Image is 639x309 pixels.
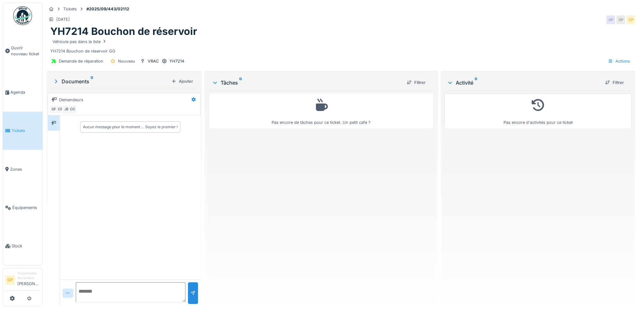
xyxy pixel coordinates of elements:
div: JB [62,105,71,114]
div: Pas encore de tâches pour ce ticket. Un petit café ? [213,96,429,125]
li: [PERSON_NAME] [17,271,40,289]
div: YH7214 Bouchon de réservoir GO [50,38,631,54]
a: Tickets [3,112,42,150]
div: Activité [447,79,600,86]
div: Filtrer [603,78,626,87]
sup: 0 [91,78,93,85]
div: GP [606,15,615,24]
div: Ajouter [169,77,196,86]
span: Agenda [10,89,40,95]
div: Actions [605,57,633,66]
a: Zones [3,150,42,188]
div: CC [68,105,77,114]
sup: 0 [239,79,242,86]
div: Filtrer [404,78,428,87]
div: [DATE] [56,16,70,22]
a: Équipements [3,188,42,227]
div: Demande de réparation [59,58,103,64]
div: Tickets [63,6,77,12]
img: Badge_color-CXgf-gQk.svg [13,6,32,25]
a: GP Responsable demandeur[PERSON_NAME] [5,271,40,291]
div: GP [616,15,625,24]
span: Stock [12,243,40,249]
span: Tickets [12,128,40,134]
div: Documents [53,78,169,85]
li: GP [5,275,15,285]
a: Stock [3,227,42,265]
div: Véhicule pas dans la liste [52,39,107,45]
div: Responsable demandeur [17,271,40,281]
div: Demandeurs [59,97,83,103]
span: Équipements [12,205,40,211]
a: Agenda [3,73,42,111]
div: CP [56,105,64,114]
sup: 0 [475,79,477,86]
span: Zones [10,166,40,172]
span: Ouvrir nouveau ticket [11,45,40,57]
div: Pas encore d'activités pour ce ticket [449,96,627,125]
div: YH7214 [169,58,184,64]
div: GP [49,105,58,114]
div: CP [626,15,635,24]
div: Tâches [212,79,402,86]
div: VRAC [148,58,159,64]
h1: YH7214 Bouchon de réservoir [50,25,197,37]
strong: #2025/09/443/02112 [84,6,132,12]
a: Ouvrir nouveau ticket [3,29,42,73]
div: Aucun message pour le moment … Soyez le premier ! [83,124,178,130]
div: Nouveau [118,58,135,64]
